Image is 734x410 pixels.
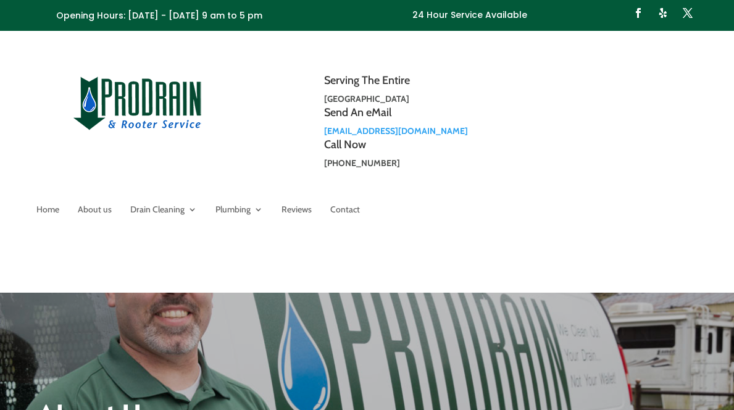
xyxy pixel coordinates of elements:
strong: [PHONE_NUMBER] [324,157,400,169]
a: Contact [330,205,360,219]
a: Reviews [282,205,312,219]
span: Serving The Entire [324,73,410,87]
a: Follow on X [678,3,698,23]
strong: [GEOGRAPHIC_DATA] [324,93,409,104]
a: About us [78,205,112,219]
span: Call Now [324,138,366,151]
img: site-logo-100h [73,75,202,130]
a: Follow on Yelp [653,3,673,23]
p: 24 Hour Service Available [412,8,527,23]
span: Opening Hours: [DATE] - [DATE] 9 am to 5 pm [56,9,262,22]
a: [EMAIL_ADDRESS][DOMAIN_NAME] [324,125,468,136]
span: Send An eMail [324,106,391,119]
a: Drain Cleaning [130,205,197,219]
a: Home [36,205,59,219]
a: Follow on Facebook [628,3,648,23]
a: Plumbing [215,205,263,219]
